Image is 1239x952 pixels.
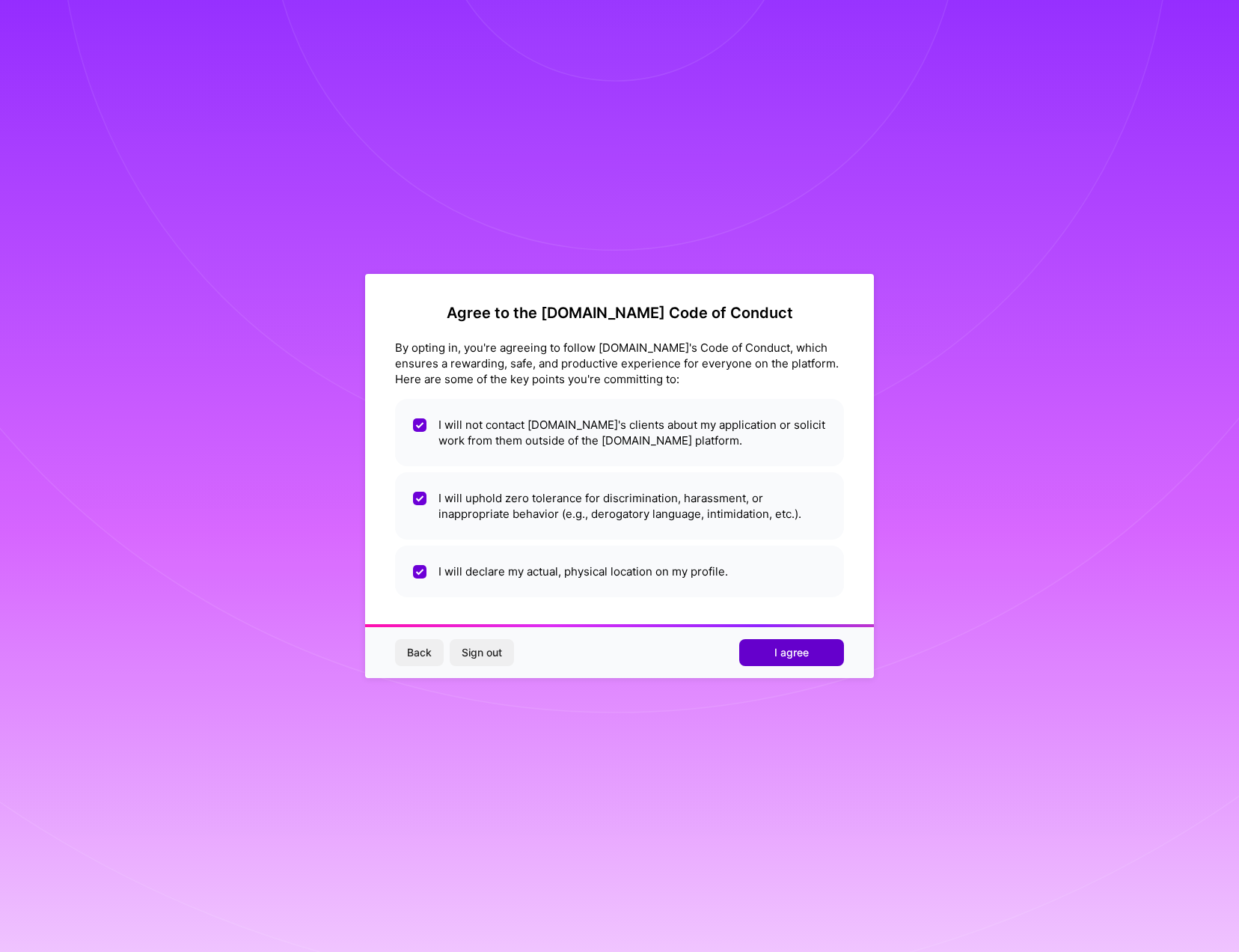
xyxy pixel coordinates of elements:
[407,645,432,660] span: Back
[395,472,844,540] li: I will uphold zero tolerance for discrimination, harassment, or inappropriate behavior (e.g., der...
[395,399,844,466] li: I will not contact [DOMAIN_NAME]'s clients about my application or solicit work from them outside...
[739,639,844,666] button: I agree
[395,304,844,322] h2: Agree to the [DOMAIN_NAME] Code of Conduct
[774,645,809,660] span: I agree
[450,639,514,666] button: Sign out
[395,546,844,597] li: I will declare my actual, physical location on my profile.
[462,645,502,660] span: Sign out
[395,639,444,666] button: Back
[395,340,844,387] div: By opting in, you're agreeing to follow [DOMAIN_NAME]'s Code of Conduct, which ensures a rewardin...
